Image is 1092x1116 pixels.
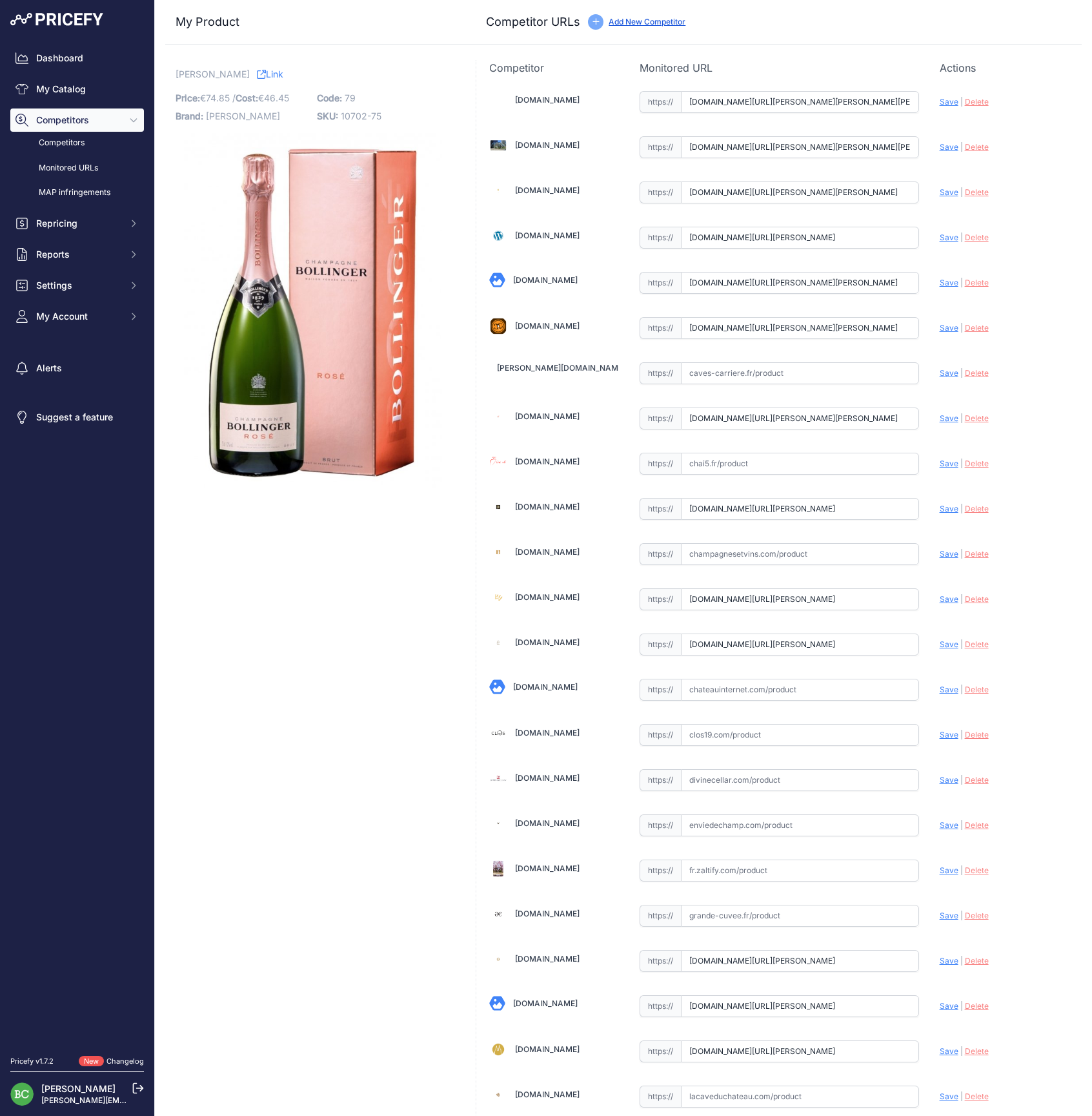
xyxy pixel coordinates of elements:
button: Repricing [10,212,144,235]
span: | [960,1091,963,1101]
span: Delete [965,956,989,966]
a: [DOMAIN_NAME] [515,547,580,557]
span: Save [940,730,958,739]
span: [PERSON_NAME] [206,110,280,121]
img: Pricefy Logo [10,13,103,26]
span: Save [940,368,958,378]
input: clos19.com/product [681,724,919,746]
span: Delete [965,459,989,468]
span: Save [940,142,958,152]
button: Reports [10,243,144,266]
span: https:// [640,1040,681,1062]
span: Delete [965,97,989,107]
a: [DOMAIN_NAME] [515,909,580,918]
span: Delete [965,187,989,197]
span: | [960,97,963,107]
span: 46.45 [264,92,289,103]
span: 74.85 [206,92,230,103]
a: [DOMAIN_NAME] [513,275,578,285]
a: [DOMAIN_NAME] [515,411,580,421]
p: Actions [940,60,1069,76]
span: https:// [640,317,681,339]
span: https:// [640,679,681,701]
input: fr.zaltify.com/product [681,860,919,882]
button: My Account [10,305,144,328]
nav: Sidebar [10,46,144,1040]
span: Save [940,187,958,197]
span: Delete [965,368,989,378]
a: [DOMAIN_NAME] [515,140,580,150]
span: | [960,504,963,513]
a: [DOMAIN_NAME] [515,954,580,964]
span: Save [940,1001,958,1011]
span: Delete [965,639,989,649]
span: Save [940,956,958,966]
span: 10702-75 [341,110,381,121]
span: Save [940,504,958,513]
span: Delete [965,413,989,423]
span: Delete [965,549,989,559]
span: | [960,278,963,287]
a: [DOMAIN_NAME] [515,1044,580,1054]
a: Changelog [106,1057,144,1066]
span: Cost: [236,92,258,103]
span: https:// [640,181,681,203]
input: champfrance.fr/product [681,588,919,610]
span: https:// [640,498,681,520]
a: [PERSON_NAME] [41,1083,116,1094]
span: Save [940,865,958,875]
span: Brand: [176,110,203,121]
a: [DOMAIN_NAME] [513,682,578,692]
input: calais-vins.com/product [681,272,919,294]
input: champagnesetvins.com/product [681,543,919,565]
span: Delete [965,1091,989,1101]
span: Delete [965,594,989,604]
span: Delete [965,730,989,739]
span: Delete [965,1046,989,1056]
span: | [960,730,963,739]
span: https:// [640,905,681,927]
span: | [960,549,963,559]
input: amazon.fr/product [681,136,919,158]
button: Competitors [10,108,144,132]
span: | [960,323,963,333]
input: lacaveduchateau.com/product [681,1086,919,1108]
span: Save [940,911,958,920]
input: grande-cuvee.fr/product [681,905,919,927]
a: [DOMAIN_NAME] [515,185,580,195]
span: Delete [965,911,989,920]
a: [DOMAIN_NAME] [515,818,580,828]
span: | [960,232,963,242]
input: chateauinternet.com/product [681,679,919,701]
a: [DOMAIN_NAME] [513,998,578,1008]
a: [DOMAIN_NAME] [515,637,580,647]
span: https:// [640,227,681,249]
h3: Competitor URLs [486,13,580,31]
span: Delete [965,820,989,830]
input: divinecellar.com/product [681,769,919,791]
span: Delete [965,278,989,287]
span: | [960,142,963,152]
a: Competitors [10,132,144,154]
span: https:// [640,453,681,475]
a: [PERSON_NAME][DOMAIN_NAME] [497,363,625,373]
input: enviedechamp.com/product [681,814,919,836]
input: champagnepascher.fr/product [681,498,919,520]
span: Save [940,97,958,107]
a: [DOMAIN_NAME] [515,321,580,331]
span: https:// [640,995,681,1017]
span: Code: [317,92,342,103]
span: https:// [640,724,681,746]
span: Save [940,1046,958,1056]
input: lacavedejeanpaulperardel.fr/product [681,1040,919,1062]
span: | [960,775,963,785]
span: [PERSON_NAME] [176,66,250,82]
input: brut-de-champ.com/product [681,227,919,249]
span: Save [940,278,958,287]
span: | [960,865,963,875]
a: [PERSON_NAME][EMAIL_ADDRESS][DOMAIN_NAME][PERSON_NAME] [41,1095,304,1105]
span: Delete [965,323,989,333]
span: https:// [640,634,681,656]
span: Save [940,413,958,423]
a: [DOMAIN_NAME] [515,773,580,783]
